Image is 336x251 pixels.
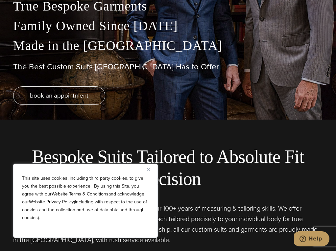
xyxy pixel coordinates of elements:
[52,191,108,197] a: Website Terms & Conditions
[29,198,74,205] a: Website Privacy Policy
[30,91,88,100] span: book an appointment
[147,165,155,173] button: Close
[13,86,105,105] a: book an appointment
[22,174,149,222] p: This site uses cookies, including third party cookies, to give you the best possible experience. ...
[294,231,329,248] iframe: Opens a widget where you can chat to one of our agents
[13,62,323,72] h1: The Best Custom Suits [GEOGRAPHIC_DATA] Has to Offer
[147,168,150,171] img: Close
[13,146,323,190] h2: Bespoke Suits Tailored to Absolute Fit Precision
[13,203,323,245] p: At [PERSON_NAME] Custom, our expertise lies in our 100+ years of measuring & tailoring skills. We...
